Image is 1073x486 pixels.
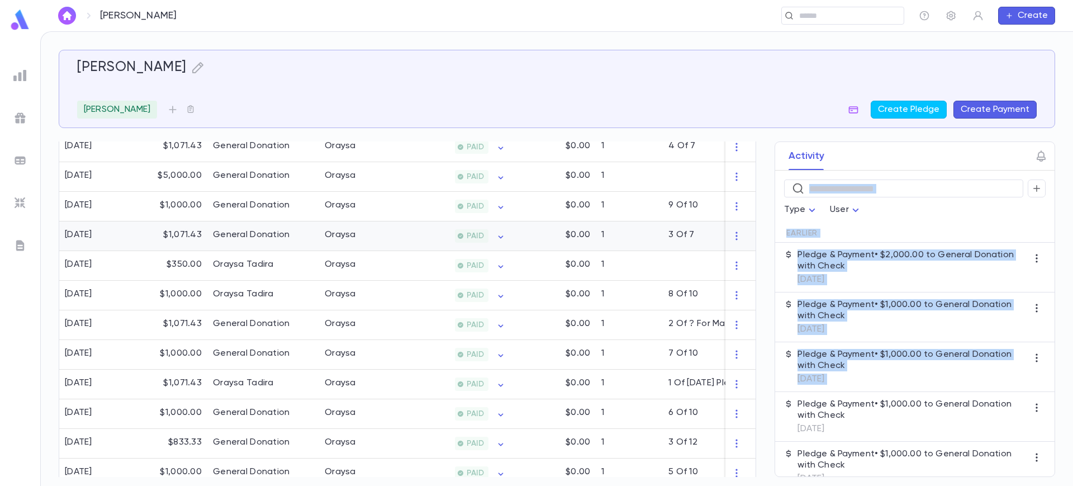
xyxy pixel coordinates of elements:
p: Pledge & Payment • $2,000.00 to General Donation with Check [797,249,1028,272]
p: $0.00 [566,200,590,211]
div: $1,071.43 [135,310,207,340]
p: $0.00 [566,348,590,359]
div: General Donation [213,348,289,359]
div: 8 Of 10 [668,289,698,300]
div: 1 Of [DATE] Pledge [668,378,747,389]
div: $1,000.00 [135,399,207,429]
div: [DATE] [65,466,92,478]
h5: [PERSON_NAME] [77,59,187,76]
p: Pledge & Payment • $1,000.00 to General Donation with Check [797,449,1028,471]
div: Oraysa Tadira [213,378,274,389]
span: PAID [462,469,488,478]
div: 1 [596,370,663,399]
div: [PERSON_NAME] [77,101,157,119]
p: [DATE] [797,274,1028,285]
div: $1,000.00 [135,192,207,221]
p: $0.00 [566,318,590,329]
span: PAID [462,172,488,181]
div: [DATE] [65,407,92,418]
div: 1 [596,162,663,192]
div: Oraysa Tadira [213,259,274,270]
img: campaigns_grey.99e729a5f7ee94e3726e6486bddda8f1.svg [13,111,27,125]
div: [DATE] [65,229,92,240]
div: General Donation [213,170,289,181]
div: [DATE] [65,348,92,359]
p: [DATE] [797,374,1028,385]
div: 3 Of 12 [668,437,697,448]
span: PAID [462,291,488,300]
div: 1 [596,340,663,370]
p: $0.00 [566,259,590,270]
div: 1 [596,192,663,221]
div: [DATE] [65,289,92,300]
img: batches_grey.339ca447c9d9533ef1741baa751efc33.svg [13,154,27,167]
div: 9 Of 10 [668,200,698,211]
div: [DATE] [65,259,92,270]
span: PAID [462,350,488,359]
div: Oraysa [325,170,356,181]
p: Pledge & Payment • $1,000.00 to General Donation with Check [797,399,1028,421]
img: reports_grey.c525e4749d1bce6a11f5fe2a8de1b229.svg [13,69,27,82]
div: 6 Of 10 [668,407,698,418]
div: General Donation [213,466,289,478]
div: General Donation [213,140,289,152]
span: PAID [462,202,488,211]
div: [DATE] [65,437,92,448]
div: Oraysa [325,348,356,359]
span: PAID [462,380,488,389]
p: [PERSON_NAME] [84,104,150,115]
p: $0.00 [566,378,590,389]
div: $350.00 [135,251,207,281]
p: [DATE] [797,324,1028,335]
div: [DATE] [65,200,92,211]
p: $0.00 [566,407,590,418]
div: 1 [596,429,663,459]
img: imports_grey.530a8a0e642e233f2baf0ef88e8c9fcb.svg [13,196,27,210]
p: $0.00 [566,289,590,300]
p: Pledge & Payment • $1,000.00 to General Donation with Check [797,349,1028,371]
p: Pledge & Payment • $1,000.00 to General Donation with Check [797,299,1028,322]
div: Oraysa [325,378,356,389]
div: Oraysa [325,200,356,211]
span: PAID [462,409,488,418]
p: $0.00 [566,437,590,448]
div: 2 Of ? For March Pledge [668,318,771,329]
button: Create [998,7,1055,25]
div: Oraysa Tadira [213,289,274,300]
div: $1,071.43 [135,221,207,251]
div: 1 [596,221,663,251]
span: PAID [462,232,488,240]
span: PAID [462,320,488,329]
div: General Donation [213,407,289,418]
div: Oraysa [325,466,356,478]
p: [PERSON_NAME] [100,10,177,22]
div: $1,000.00 [135,281,207,310]
img: letters_grey.7941b92b52307dd3b8a917253454ce1c.svg [13,239,27,252]
span: PAID [462,143,488,152]
p: [DATE] [797,423,1028,435]
span: Type [784,205,805,214]
div: General Donation [213,318,289,329]
div: 1 [596,399,663,429]
p: $0.00 [566,229,590,240]
span: User [830,205,849,214]
div: Oraysa [325,318,356,329]
div: [DATE] [65,140,92,152]
button: Create Payment [953,101,1037,119]
div: General Donation [213,200,289,211]
div: $1,071.43 [135,370,207,399]
div: Oraysa [325,289,356,300]
div: [DATE] [65,378,92,389]
p: $0.00 [566,140,590,152]
div: $1,000.00 [135,340,207,370]
div: [DATE] [65,170,92,181]
div: 7 Of 10 [668,348,698,359]
div: 1 [596,251,663,281]
div: Oraysa [325,140,356,152]
div: Type [784,199,819,221]
span: Earlier [786,229,818,238]
div: 4 Of 7 [668,140,696,152]
div: 3 Of 7 [668,229,695,240]
div: General Donation [213,437,289,448]
img: home_white.a664292cf8c1dea59945f0da9f25487c.svg [60,11,74,20]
